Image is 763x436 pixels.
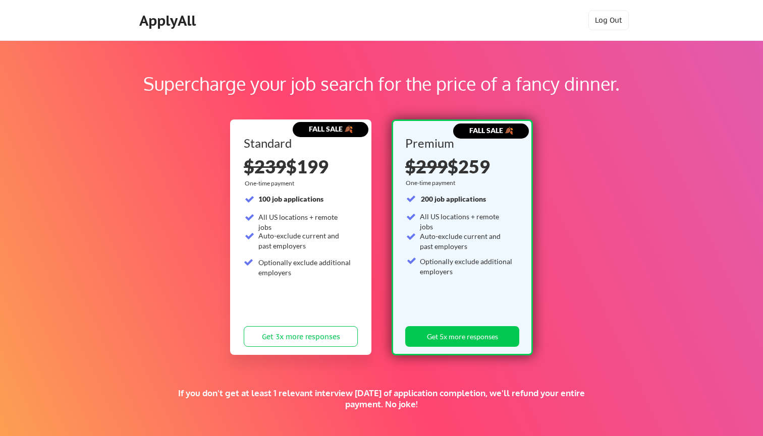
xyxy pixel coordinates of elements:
[244,137,354,149] div: Standard
[420,212,513,231] div: All US locations + remote jobs
[175,388,588,410] div: If you don't get at least 1 relevant interview [DATE] of application completion, we'll refund you...
[258,231,352,251] div: Auto-exclude current and past employers
[421,195,486,203] strong: 200 job applications
[405,137,516,149] div: Premium
[258,195,323,203] strong: 100 job applications
[65,70,698,97] div: Supercharge your job search for the price of a fancy dinner.
[258,258,352,277] div: Optionally exclude additional employers
[420,257,513,276] div: Optionally exclude additional employers
[245,179,297,188] div: One-time payment
[244,155,286,177] s: $239
[588,10,629,30] button: Log Out
[405,326,519,347] button: Get 5x more responses
[469,126,513,135] strong: FALL SALE 🍂
[405,157,516,175] div: $259
[258,212,352,232] div: All US locations + remote jobs
[309,124,353,133] strong: FALL SALE 🍂
[244,157,358,175] div: $199
[405,155,448,177] s: $299
[139,12,199,29] div: ApplyAll
[406,179,458,187] div: One-time payment
[420,231,513,251] div: Auto-exclude current and past employers
[244,326,358,347] button: Get 3x more responses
